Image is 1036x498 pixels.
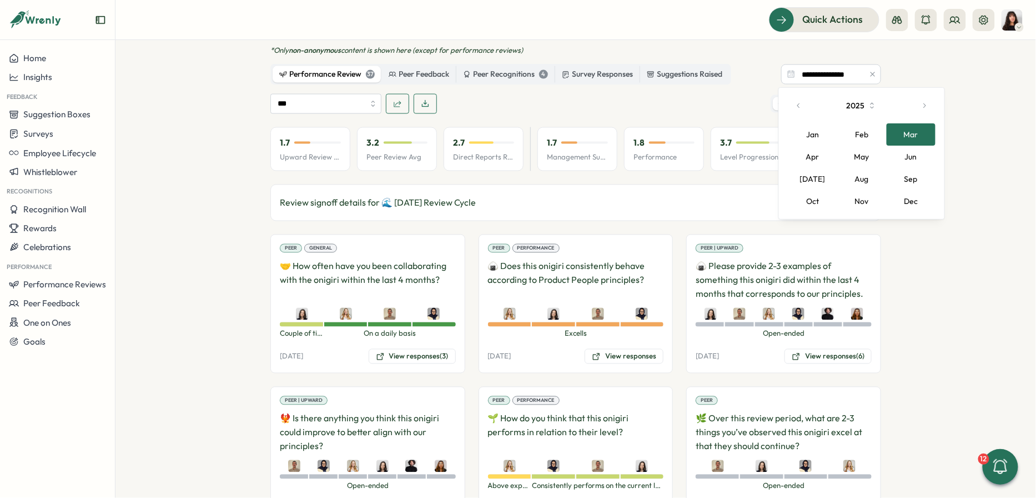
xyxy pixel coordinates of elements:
label: Compact View [773,97,827,111]
div: Peer | Upward [280,396,328,405]
p: Peer Review Avg [366,152,428,162]
button: Dec [887,190,936,212]
img: Elisabetta ​Casagrande [547,308,560,320]
p: 🌿 Over this review period, what are 2-3 things you’ve observed this onigiri excel at that they sh... [696,412,872,453]
p: 🤝 How often have you been collaborating with the onigiri within the last 4 months? [280,260,456,301]
button: Expand sidebar [95,14,106,26]
img: Batool Fatima [799,460,812,472]
img: Sarah McEwan [843,460,856,472]
p: Management Support [547,152,608,162]
p: Performance [633,152,695,162]
div: Performance [512,396,560,405]
span: Performance Reviews [23,279,106,290]
p: *Only content is shown here (except for performance reviews) [270,46,881,56]
p: 1.7 [547,137,557,149]
img: Francisco Afonso [288,460,300,472]
div: Performance Review [279,68,375,81]
span: Employee Lifecycle [23,148,96,158]
span: Suggestion Boxes [23,109,90,119]
p: 🐦‍🔥 Is there anything you think this onigiri could improve to better align with our principles? [280,412,456,453]
div: Peer [280,244,302,253]
button: 12 [983,449,1018,485]
p: 1.8 [633,137,645,149]
button: Nov [837,190,887,212]
button: Jun [887,146,936,168]
span: Couple of times a week [280,329,324,339]
button: Jan [788,123,837,146]
img: Elisabetta ​Casagrande [376,460,389,472]
span: Surveys [23,128,53,139]
img: Batool Fatima [636,308,648,320]
img: Francisco Afonso [592,308,604,320]
span: Whistleblower [23,167,77,177]
img: Ubaid (Ubi) [405,460,418,472]
span: Quick Actions [803,12,863,27]
button: Apr [788,146,837,168]
button: Quick Actions [769,7,879,32]
img: Elisabetta ​Casagrande [756,460,768,472]
span: Recognition Wall [23,204,86,215]
img: Maria Makarova [851,308,863,320]
div: Peer [696,396,718,405]
div: Peer Feedback [389,68,449,81]
img: Batool Fatima [318,460,330,472]
div: 4 [539,70,548,79]
p: 1.7 [280,137,290,149]
p: 🍙 Please provide 2-3 examples of something this onigiri did within the last 4 months that corresp... [696,260,872,301]
div: Peer Recognitions [463,68,548,81]
div: Suggestions Raised [647,68,722,81]
p: 2.7 [453,137,465,149]
p: [DATE] [696,352,719,362]
p: [DATE] [280,352,303,362]
span: Open-ended [696,481,872,491]
img: Elisabetta ​Casagrande [296,308,308,320]
button: Feb [837,123,887,146]
img: Maria Makarova [435,460,447,472]
img: Francisco Afonso [712,460,724,472]
img: Francisco Afonso [592,460,604,472]
img: Kelly Rosa [1002,9,1023,31]
img: Sarah McEwan [763,308,775,320]
button: 2025 [810,94,913,117]
span: Celebrations [23,242,71,252]
div: Performance [512,244,560,253]
p: 🌱 How do you think that this onigiri performs in relation to their level? [488,412,664,453]
span: Excells [488,329,664,339]
div: General [304,244,337,253]
span: Goals [23,336,46,347]
span: Above expectations, closer to the next level [488,481,532,491]
p: 🍙 Does this onigiri consistently behave according to Product People principles? [488,260,664,301]
div: 12 [978,454,989,465]
button: Mar [887,123,936,146]
button: May [837,146,887,168]
span: Home [23,53,46,63]
p: Review signoff details for 🌊 [DATE] Review Cycle [280,196,476,210]
img: Francisco Afonso [733,308,746,320]
div: 37 [366,70,375,79]
p: Direct Reports Review Avg [453,152,514,162]
p: [DATE] [488,352,511,362]
button: View responses(6) [784,349,872,365]
p: 3.2 [366,137,379,149]
span: Open-ended [696,329,872,339]
button: Oct [788,190,837,212]
img: Batool Fatima [428,308,440,320]
img: Sarah McEwan [504,308,516,320]
img: Batool Fatima [792,308,804,320]
span: Consistently performs on the current level [532,481,664,491]
img: Francisco Afonso [384,308,396,320]
span: Open-ended [280,481,456,491]
div: Peer [488,244,510,253]
img: Sarah McEwan [504,460,516,472]
p: Upward Review Avg [280,152,341,162]
button: Sep [887,168,936,190]
button: Aug [837,168,887,190]
span: Peer Feedback [23,298,80,308]
div: Peer [488,396,510,405]
span: One on Ones [23,317,71,328]
div: Survey Responses [562,68,633,81]
button: View responses [585,349,663,365]
img: Ubaid (Ubi) [822,308,834,320]
img: Sarah McEwan [347,460,359,472]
